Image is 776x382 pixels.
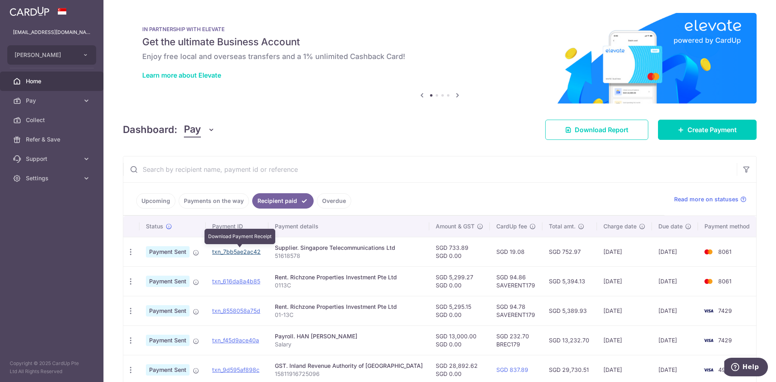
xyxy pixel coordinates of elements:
h6: Enjoy free local and overseas transfers and a 1% unlimited Cashback Card! [142,52,737,61]
span: CardUp fee [496,222,527,230]
div: Download Payment Receipt [205,229,275,244]
span: Payment Sent [146,246,190,257]
th: Payment details [268,216,429,237]
td: SGD 5,299.27 SGD 0.00 [429,266,490,296]
span: Create Payment [687,125,737,135]
a: Download Report [545,120,648,140]
a: Create Payment [658,120,757,140]
span: Download Report [575,125,628,135]
iframe: Opens a widget where you can find more information [724,358,768,378]
td: SGD 752.97 [542,237,597,266]
td: SGD 5,295.15 SGD 0.00 [429,296,490,325]
a: Read more on statuses [674,195,746,203]
td: SGD 94.86 SAVERENT179 [490,266,542,296]
td: [DATE] [652,237,698,266]
span: 4935 [718,366,732,373]
td: [DATE] [597,325,652,355]
div: Payroll. HAN [PERSON_NAME] [275,332,423,340]
p: Salary [275,340,423,348]
td: [DATE] [597,296,652,325]
a: txn_9d595af898c [212,366,259,373]
th: Payment method [698,216,759,237]
td: SGD 19.08 [490,237,542,266]
a: Recipient paid [252,193,314,209]
td: SGD 733.89 SGD 0.00 [429,237,490,266]
img: CardUp [10,6,49,16]
td: SGD 232.70 BREC179 [490,325,542,355]
span: Payment Sent [146,276,190,287]
button: [PERSON_NAME] [7,45,96,65]
span: Payment Sent [146,305,190,317]
td: [DATE] [597,237,652,266]
p: 0113C [275,281,423,289]
span: 7429 [718,337,732,344]
td: SGD 5,389.93 [542,296,597,325]
img: Bank Card [700,336,717,345]
span: Refer & Save [26,135,79,144]
div: GST. Inland Revenue Authority of [GEOGRAPHIC_DATA] [275,362,423,370]
img: Bank Card [700,306,717,316]
span: 8061 [718,248,732,255]
span: Pay [26,97,79,105]
span: Pay [184,122,201,137]
img: Bank Card [700,247,717,257]
td: [DATE] [652,266,698,296]
a: Learn more about Elevate [142,71,221,79]
p: IN PARTNERSHIP WITH ELEVATE [142,26,737,32]
span: Home [26,77,79,85]
a: Payments on the way [179,193,249,209]
a: Overdue [317,193,351,209]
img: Renovation banner [123,13,757,103]
img: Bank Card [700,276,717,286]
td: SGD 94.78 SAVERENT179 [490,296,542,325]
span: Payment Sent [146,335,190,346]
p: 15811916725096 [275,370,423,378]
input: Search by recipient name, payment id or reference [123,156,737,182]
td: SGD 13,000.00 SGD 0.00 [429,325,490,355]
p: 51618578 [275,252,423,260]
a: txn_f45d9ace40a [212,337,259,344]
h4: Dashboard: [123,122,177,137]
a: txn_616da8a4b85 [212,278,260,285]
span: Settings [26,174,79,182]
td: SGD 5,394.13 [542,266,597,296]
a: SGD 837.89 [496,366,528,373]
span: Due date [658,222,683,230]
h5: Get the ultimate Business Account [142,36,737,49]
span: Charge date [603,222,637,230]
span: Support [26,155,79,163]
span: Payment Sent [146,364,190,376]
td: [DATE] [652,325,698,355]
p: 01-13C [275,311,423,319]
span: Status [146,222,163,230]
th: Payment ID [206,216,268,237]
span: 8061 [718,278,732,285]
span: Read more on statuses [674,195,738,203]
td: [DATE] [652,296,698,325]
a: txn_7bb5ae2ac42 [212,248,261,255]
a: txn_8558058a75d [212,307,260,314]
span: 7429 [718,307,732,314]
span: Collect [26,116,79,124]
img: Bank Card [700,365,717,375]
td: [DATE] [597,266,652,296]
span: Total amt. [549,222,576,230]
a: Upcoming [136,193,175,209]
span: [PERSON_NAME] [15,51,74,59]
div: Rent. Richzone Properties Investment Pte Ltd [275,303,423,311]
td: SGD 13,232.70 [542,325,597,355]
button: Pay [184,122,215,137]
span: Amount & GST [436,222,474,230]
p: [EMAIL_ADDRESS][DOMAIN_NAME] [13,28,91,36]
div: Supplier. Singapore Telecommunications Ltd [275,244,423,252]
div: Rent. Richzone Properties Investment Pte Ltd [275,273,423,281]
